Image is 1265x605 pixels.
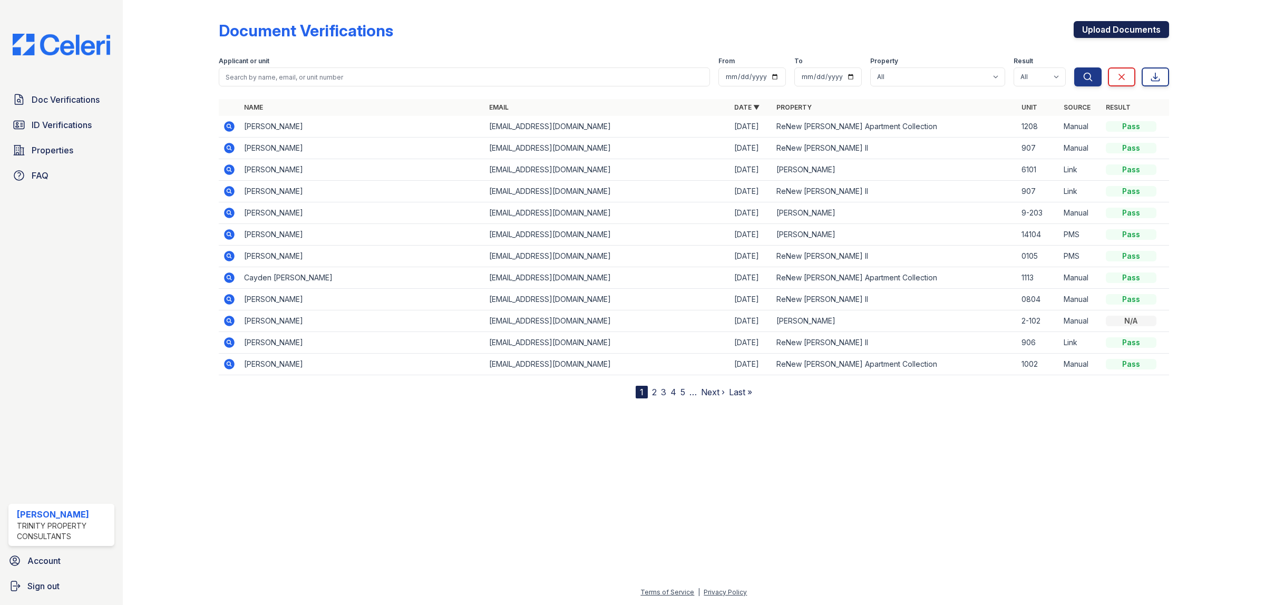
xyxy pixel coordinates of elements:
[244,103,263,111] a: Name
[1017,289,1059,310] td: 0804
[772,246,1017,267] td: ReNew [PERSON_NAME] II
[1059,116,1102,138] td: Manual
[636,386,648,398] div: 1
[670,387,676,397] a: 4
[730,354,772,375] td: [DATE]
[1106,164,1156,175] div: Pass
[1059,138,1102,159] td: Manual
[1106,229,1156,240] div: Pass
[32,144,73,157] span: Properties
[489,103,509,111] a: Email
[1059,181,1102,202] td: Link
[485,289,730,310] td: [EMAIL_ADDRESS][DOMAIN_NAME]
[1017,181,1059,202] td: 907
[219,67,710,86] input: Search by name, email, or unit number
[32,93,100,106] span: Doc Verifications
[1017,332,1059,354] td: 906
[27,580,60,592] span: Sign out
[680,387,685,397] a: 5
[485,246,730,267] td: [EMAIL_ADDRESS][DOMAIN_NAME]
[1064,103,1091,111] a: Source
[1059,202,1102,224] td: Manual
[485,159,730,181] td: [EMAIL_ADDRESS][DOMAIN_NAME]
[718,57,735,65] label: From
[1106,272,1156,283] div: Pass
[772,332,1017,354] td: ReNew [PERSON_NAME] II
[661,387,666,397] a: 3
[772,354,1017,375] td: ReNew [PERSON_NAME] Apartment Collection
[1059,289,1102,310] td: Manual
[1017,267,1059,289] td: 1113
[4,575,119,597] a: Sign out
[1106,337,1156,348] div: Pass
[772,159,1017,181] td: [PERSON_NAME]
[698,588,700,596] div: |
[485,116,730,138] td: [EMAIL_ADDRESS][DOMAIN_NAME]
[219,57,269,65] label: Applicant or unit
[485,310,730,332] td: [EMAIL_ADDRESS][DOMAIN_NAME]
[772,202,1017,224] td: [PERSON_NAME]
[1059,332,1102,354] td: Link
[730,267,772,289] td: [DATE]
[734,103,760,111] a: Date ▼
[1017,159,1059,181] td: 6101
[772,224,1017,246] td: [PERSON_NAME]
[1106,121,1156,132] div: Pass
[8,165,114,186] a: FAQ
[772,289,1017,310] td: ReNew [PERSON_NAME] II
[240,332,485,354] td: [PERSON_NAME]
[240,224,485,246] td: [PERSON_NAME]
[240,310,485,332] td: [PERSON_NAME]
[1059,224,1102,246] td: PMS
[1017,310,1059,332] td: 2-102
[772,116,1017,138] td: ReNew [PERSON_NAME] Apartment Collection
[870,57,898,65] label: Property
[4,34,119,55] img: CE_Logo_Blue-a8612792a0a2168367f1c8372b55b34899dd931a85d93a1a3d3e32e68fde9ad4.png
[17,508,110,521] div: [PERSON_NAME]
[701,387,725,397] a: Next ›
[730,138,772,159] td: [DATE]
[652,387,657,397] a: 2
[704,588,747,596] a: Privacy Policy
[1017,138,1059,159] td: 907
[1059,267,1102,289] td: Manual
[485,138,730,159] td: [EMAIL_ADDRESS][DOMAIN_NAME]
[240,138,485,159] td: [PERSON_NAME]
[4,550,119,571] a: Account
[240,354,485,375] td: [PERSON_NAME]
[485,332,730,354] td: [EMAIL_ADDRESS][DOMAIN_NAME]
[689,386,697,398] span: …
[1059,354,1102,375] td: Manual
[240,267,485,289] td: Cayden [PERSON_NAME]
[8,89,114,110] a: Doc Verifications
[32,169,48,182] span: FAQ
[1017,202,1059,224] td: 9-203
[640,588,694,596] a: Terms of Service
[1017,246,1059,267] td: 0105
[240,159,485,181] td: [PERSON_NAME]
[772,267,1017,289] td: ReNew [PERSON_NAME] Apartment Collection
[1014,57,1033,65] label: Result
[730,181,772,202] td: [DATE]
[17,521,110,542] div: Trinity Property Consultants
[1021,103,1037,111] a: Unit
[730,289,772,310] td: [DATE]
[32,119,92,131] span: ID Verifications
[1106,316,1156,326] div: N/A
[8,114,114,135] a: ID Verifications
[1106,103,1131,111] a: Result
[772,138,1017,159] td: ReNew [PERSON_NAME] II
[1017,354,1059,375] td: 1002
[772,181,1017,202] td: ReNew [PERSON_NAME] II
[485,267,730,289] td: [EMAIL_ADDRESS][DOMAIN_NAME]
[730,224,772,246] td: [DATE]
[1074,21,1169,38] a: Upload Documents
[729,387,752,397] a: Last »
[794,57,803,65] label: To
[1106,143,1156,153] div: Pass
[1106,186,1156,197] div: Pass
[730,310,772,332] td: [DATE]
[730,332,772,354] td: [DATE]
[240,202,485,224] td: [PERSON_NAME]
[240,116,485,138] td: [PERSON_NAME]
